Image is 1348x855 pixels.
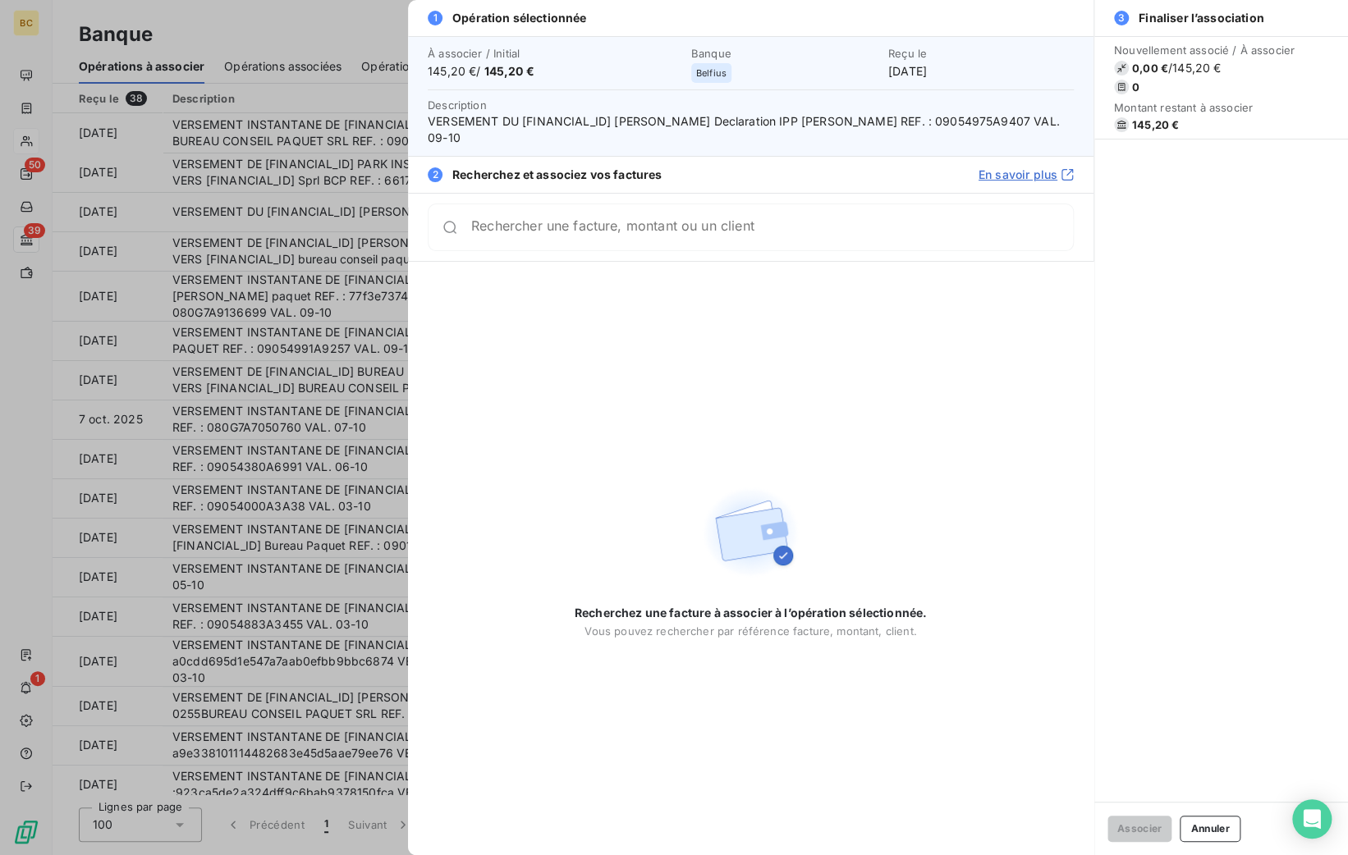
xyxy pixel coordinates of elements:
span: À associer / Initial [428,47,681,60]
span: Description [428,98,487,112]
span: 2 [428,167,442,182]
button: Annuler [1180,816,1240,842]
span: Reçu le [888,47,1074,60]
span: Opération sélectionnée [452,10,586,26]
span: VERSEMENT DU [FINANCIAL_ID] [PERSON_NAME] Declaration IPP [PERSON_NAME] REF. : 09054975A9407 VAL.... [428,113,1074,146]
span: 1 [428,11,442,25]
span: 145,20 € / [428,63,681,80]
span: 0 [1132,80,1139,94]
span: Belfius [696,68,727,78]
span: Vous pouvez rechercher par référence facture, montant, client. [585,624,916,638]
a: En savoir plus [979,167,1074,183]
div: [DATE] [888,47,1074,80]
button: Associer [1107,816,1172,842]
img: Empty state [698,480,803,585]
span: 0,00 € [1132,62,1168,75]
span: Finaliser l’association [1139,10,1263,26]
span: Montant restant à associer [1114,101,1295,114]
span: Banque [691,47,878,60]
span: 3 [1114,11,1129,25]
span: 145,20 € [484,64,534,78]
span: Recherchez et associez vos factures [452,167,662,183]
input: placeholder [471,219,1073,235]
span: Nouvellement associé / À associer [1114,43,1295,57]
span: 145,20 € [1132,118,1179,131]
div: Open Intercom Messenger [1292,799,1332,839]
span: / 145,20 € [1168,60,1221,76]
span: Recherchez une facture à associer à l’opération sélectionnée. [575,605,927,621]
